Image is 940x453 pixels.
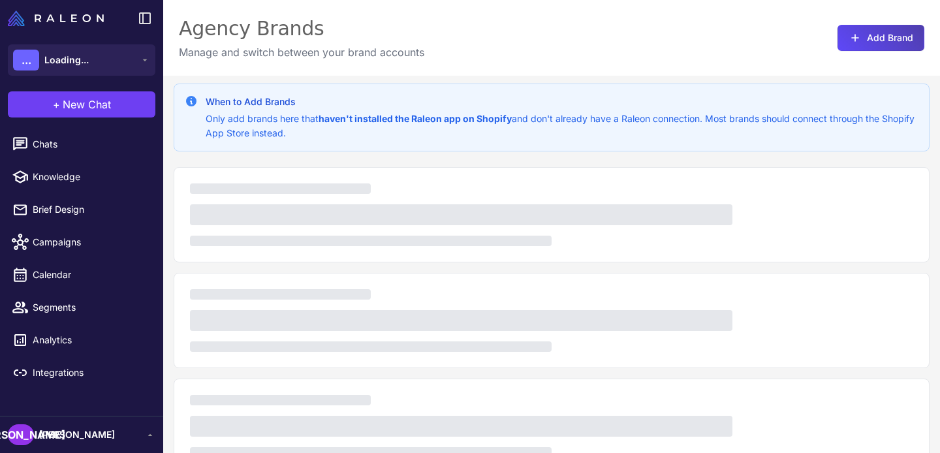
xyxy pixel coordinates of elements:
a: Campaigns [5,228,158,256]
span: Chats [33,137,148,151]
span: New Chat [63,97,111,112]
button: +New Chat [8,91,155,117]
span: Calendar [33,268,148,282]
button: Add Brand [838,25,924,51]
span: Segments [33,300,148,315]
span: Integrations [33,366,148,380]
a: Brief Design [5,196,158,223]
span: Brief Design [33,202,148,217]
span: Analytics [33,333,148,347]
img: Raleon Logo [8,10,104,26]
a: Calendar [5,261,158,289]
div: [PERSON_NAME] [8,424,34,445]
button: ...Loading... [8,44,155,76]
a: Analytics [5,326,158,354]
a: Integrations [5,359,158,386]
div: Agency Brands [179,16,424,42]
p: Manage and switch between your brand accounts [179,44,424,60]
p: Only add brands here that and don't already have a Raleon connection. Most brands should connect ... [206,112,918,140]
strong: haven't installed the Raleon app on Shopify [319,113,512,124]
span: + [53,97,60,112]
h3: When to Add Brands [206,95,918,109]
span: Campaigns [33,235,148,249]
div: ... [13,50,39,70]
span: Loading... [44,53,89,67]
span: Knowledge [33,170,148,184]
a: Knowledge [5,163,158,191]
a: Segments [5,294,158,321]
a: Raleon Logo [8,10,109,26]
a: Chats [5,131,158,158]
span: [PERSON_NAME] [39,428,115,442]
